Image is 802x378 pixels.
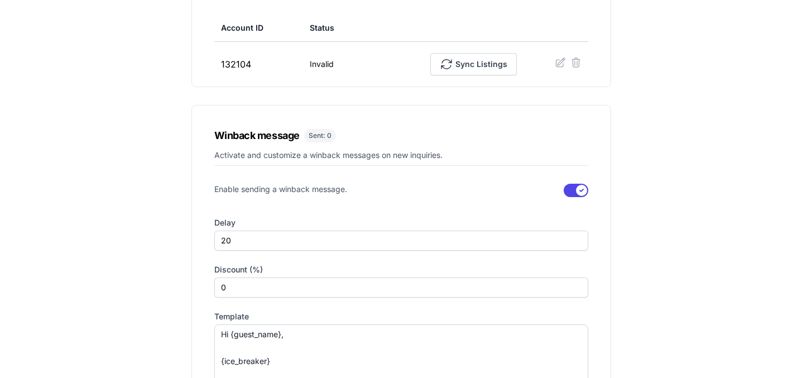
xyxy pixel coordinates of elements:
[214,184,347,195] p: Enable sending a winback message.
[221,58,251,71] div: 132104
[214,150,588,166] p: Activate and customize a winback messages on new inquiries.
[214,15,304,42] th: Account ID
[303,15,364,42] th: Status
[304,129,336,142] span: Sent: 0
[214,311,588,322] label: Template
[214,217,588,228] label: Delay
[430,53,517,75] a: Sync Listings
[214,128,300,143] h1: Winback message
[440,53,507,75] span: Sync Listings
[214,264,588,275] label: Discount (%)
[310,59,357,70] div: Invalid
